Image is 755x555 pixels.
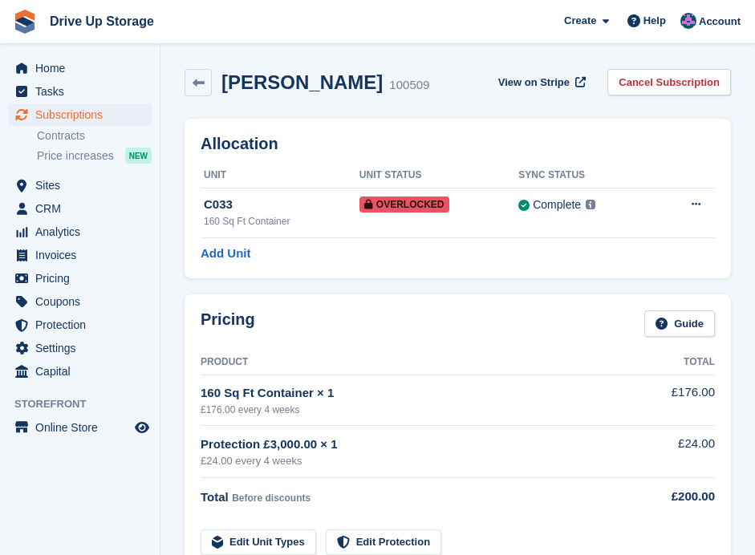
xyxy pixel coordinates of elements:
span: Storefront [14,396,160,412]
th: Total [636,350,715,375]
h2: Pricing [201,310,255,337]
div: C033 [204,196,359,214]
a: Add Unit [201,245,250,263]
a: menu [8,314,152,336]
div: £200.00 [636,488,715,506]
span: Invoices [35,244,132,266]
span: Overlocked [359,196,449,213]
span: Home [35,57,132,79]
span: Create [564,13,596,29]
a: menu [8,244,152,266]
a: menu [8,290,152,313]
a: menu [8,416,152,439]
div: Protection £3,000.00 × 1 [201,435,636,454]
span: Total [201,490,229,504]
a: menu [8,267,152,290]
a: menu [8,360,152,383]
span: Capital [35,360,132,383]
th: Product [201,350,636,375]
div: 160 Sq Ft Container × 1 [201,384,636,403]
a: menu [8,337,152,359]
h2: Allocation [201,135,715,153]
a: Preview store [132,418,152,437]
span: Pricing [35,267,132,290]
a: Cancel Subscription [607,69,731,95]
span: Account [699,14,741,30]
span: Price increases [37,148,114,164]
span: Tasks [35,80,132,103]
a: menu [8,174,152,196]
div: NEW [125,148,152,164]
span: Sites [35,174,132,196]
span: Settings [35,337,132,359]
div: £176.00 every 4 weeks [201,403,636,417]
th: Sync Status [518,163,655,188]
h2: [PERSON_NAME] [221,71,383,93]
span: View on Stripe [498,75,570,91]
th: Unit [201,163,359,188]
span: Protection [35,314,132,336]
a: View on Stripe [492,69,589,95]
a: Price increases NEW [37,147,152,164]
img: Andy [680,13,696,29]
div: £24.00 every 4 weeks [201,453,636,469]
img: stora-icon-8386f47178a22dfd0bd8f6a31ec36ba5ce8667c1dd55bd0f319d3a0aa187defe.svg [13,10,37,34]
div: 160 Sq Ft Container [204,214,359,229]
a: menu [8,103,152,126]
span: CRM [35,197,132,220]
span: Coupons [35,290,132,313]
a: menu [8,221,152,243]
a: menu [8,57,152,79]
a: menu [8,197,152,220]
span: Help [643,13,666,29]
span: Before discounts [232,492,311,504]
td: £24.00 [636,426,715,478]
a: menu [8,80,152,103]
span: Subscriptions [35,103,132,126]
a: Drive Up Storage [43,8,160,34]
td: £176.00 [636,375,715,425]
a: Guide [644,310,715,337]
span: Online Store [35,416,132,439]
img: icon-info-grey-7440780725fd019a000dd9b08b2336e03edf1995a4989e88bcd33f0948082b44.svg [586,200,595,209]
div: Complete [533,196,581,213]
th: Unit Status [359,163,518,188]
div: 100509 [389,76,429,95]
a: Contracts [37,128,152,144]
span: Analytics [35,221,132,243]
